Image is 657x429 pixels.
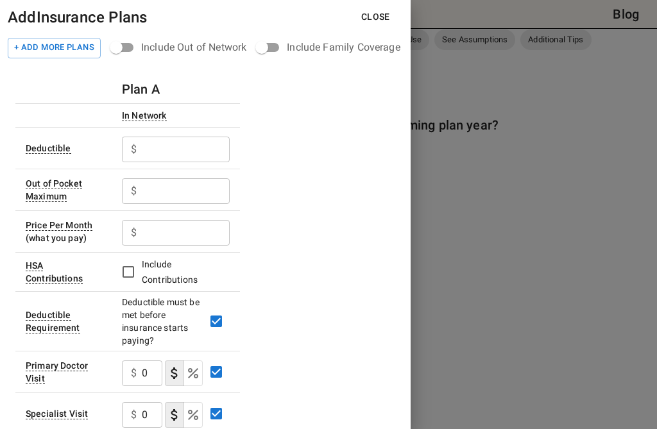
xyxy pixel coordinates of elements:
[26,260,83,284] div: Leave the checkbox empty if you don't what an HSA (Health Savings Account) is. If the insurance p...
[165,360,203,386] div: cost type
[26,310,80,333] div: This option will be 'Yes' for most plans. If your plan details say something to the effect of 'de...
[183,360,203,386] button: coinsurance
[167,366,182,381] svg: Select if this service charges a copay (or copayment), a set dollar amount (e.g. $30) you pay to ...
[8,38,101,58] button: Add Plan to Comparison
[122,79,160,99] h6: Plan A
[142,259,198,285] span: Include Contributions
[167,407,182,423] svg: Select if this service charges a copay (or copayment), a set dollar amount (e.g. $30) you pay to ...
[165,402,203,428] div: cost type
[185,407,201,423] svg: Select if this service charges coinsurance, a percentage of the medical expense that you pay to y...
[287,40,400,55] div: Include Family Coverage
[165,402,184,428] button: copayment
[8,5,147,29] h6: Add Insurance Plans
[26,220,92,231] div: Sometimes called 'plan cost'. The portion of the plan premium that comes out of your wallet each ...
[257,35,410,60] div: position
[183,402,203,428] button: coinsurance
[26,408,88,419] div: Sometimes called 'Specialist' or 'Specialist Office Visit'. This is a visit to a doctor with a sp...
[26,360,88,384] div: Visit to your primary doctor for general care (also known as a Primary Care Provider, Primary Car...
[111,35,257,60] div: position
[122,110,167,121] div: Costs for services from providers who've agreed on prices with your insurance plan. There are oft...
[122,296,203,347] div: Deductible must be met before insurance starts paying?
[141,40,246,55] div: Include Out of Network
[131,142,137,157] p: $
[185,366,201,381] svg: Select if this service charges coinsurance, a percentage of the medical expense that you pay to y...
[131,225,137,240] p: $
[131,366,137,381] p: $
[131,183,137,199] p: $
[165,360,184,386] button: copayment
[26,143,71,154] div: Amount of money you must individually pay from your pocket before the health plan starts to pay. ...
[26,178,82,202] div: Sometimes called 'Out of Pocket Limit' or 'Annual Limit'. This is the maximum amount of money tha...
[131,407,137,423] p: $
[351,5,400,29] button: Close
[15,210,112,252] td: (what you pay)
